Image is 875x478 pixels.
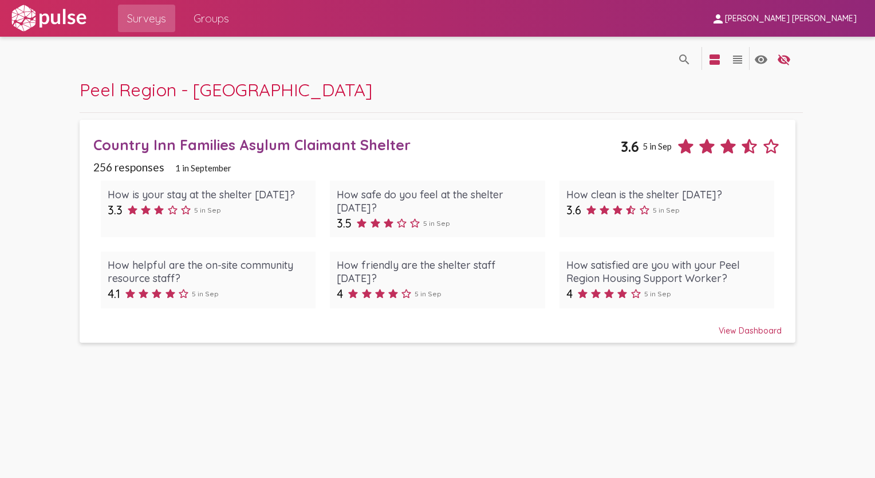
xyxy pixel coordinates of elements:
[80,120,796,343] a: Country Inn Families Asylum Claimant Shelter3.65 in Sep256 responses1 in SeptemberHow is your sta...
[80,79,372,101] span: Peel Region - [GEOGRAPHIC_DATA]
[415,289,442,298] span: 5 in Sep
[184,5,238,32] a: Groups
[175,163,231,173] span: 1 in September
[708,53,722,66] mat-icon: language
[750,47,772,70] button: language
[566,287,573,301] span: 4
[93,160,164,174] span: 256 responses
[566,188,767,201] div: How clean is the shelter [DATE]?
[644,289,671,298] span: 5 in Sep
[566,258,767,285] div: How satisfied are you with your Peel Region Housing Support Worker?
[194,206,221,214] span: 5 in Sep
[777,53,791,66] mat-icon: language
[337,188,538,214] div: How safe do you feel at the shelter [DATE]?
[653,206,680,214] span: 5 in Sep
[731,53,744,66] mat-icon: language
[566,203,581,217] span: 3.6
[754,53,768,66] mat-icon: language
[93,315,781,336] div: View Dashboard
[673,47,696,70] button: language
[194,8,229,29] span: Groups
[108,287,120,301] span: 4.1
[118,5,175,32] a: Surveys
[192,289,219,298] span: 5 in Sep
[703,47,726,70] button: language
[337,287,343,301] span: 4
[127,8,166,29] span: Surveys
[93,136,621,154] div: Country Inn Families Asylum Claimant Shelter
[337,258,538,285] div: How friendly are the shelter staff [DATE]?
[108,258,309,285] div: How helpful are the on-site community resource staff?
[9,4,88,33] img: white-logo.svg
[621,138,639,155] span: 3.6
[711,12,725,26] mat-icon: person
[702,7,866,29] button: [PERSON_NAME] [PERSON_NAME]
[772,47,795,70] button: language
[677,53,691,66] mat-icon: language
[423,219,450,228] span: 5 in Sep
[725,14,857,24] span: [PERSON_NAME] [PERSON_NAME]
[643,141,672,151] span: 5 in Sep
[108,203,123,217] span: 3.3
[337,216,352,230] span: 3.5
[108,188,309,201] div: How is your stay at the shelter [DATE]?
[726,47,749,70] button: language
